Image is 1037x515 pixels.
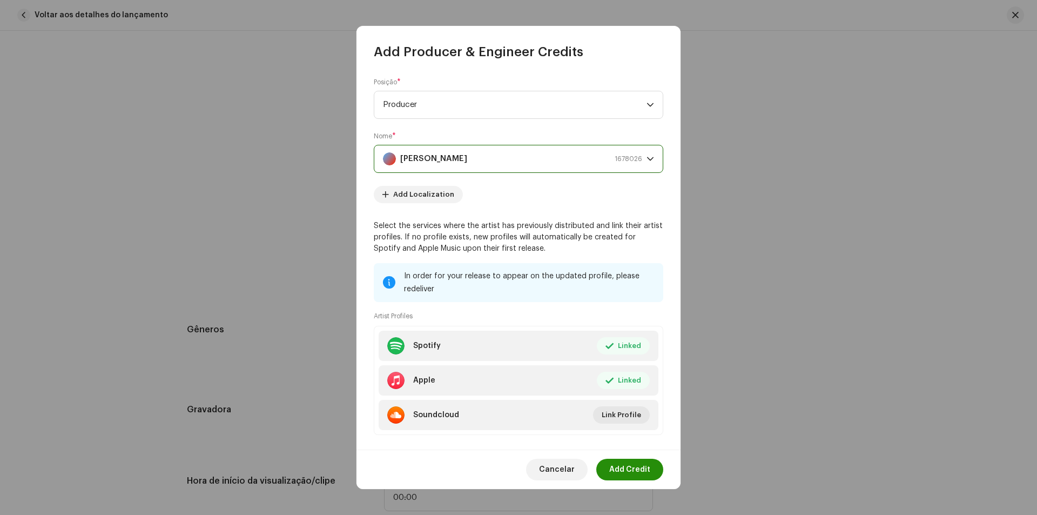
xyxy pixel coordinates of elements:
[602,404,641,426] span: Link Profile
[374,186,463,203] button: Add Localization
[413,342,441,350] div: Spotify
[404,270,655,296] div: In order for your release to appear on the updated profile, please redeliver
[615,145,642,172] span: 1678026
[647,145,654,172] div: dropdown trigger
[609,459,650,480] span: Add Credit
[647,91,654,118] div: dropdown trigger
[393,184,454,205] span: Add Localization
[383,145,647,172] span: DJ Renan
[593,406,650,424] button: Link Profile
[413,376,435,385] div: Apple
[597,337,650,355] button: Linked
[383,91,647,118] span: Producer
[374,220,663,255] p: Select the services where the artist has previously distributed and link their artist profiles. I...
[400,145,467,172] strong: [PERSON_NAME]
[374,43,583,61] span: Add Producer & Engineer Credits
[618,370,641,391] span: Linked
[374,78,401,86] label: Posição
[374,311,413,322] small: Artist Profiles
[618,335,641,357] span: Linked
[526,459,588,480] button: Cancelar
[374,132,396,141] label: Nome
[597,372,650,389] button: Linked
[539,459,575,480] span: Cancelar
[413,411,459,419] div: Soundcloud
[596,459,663,480] button: Add Credit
